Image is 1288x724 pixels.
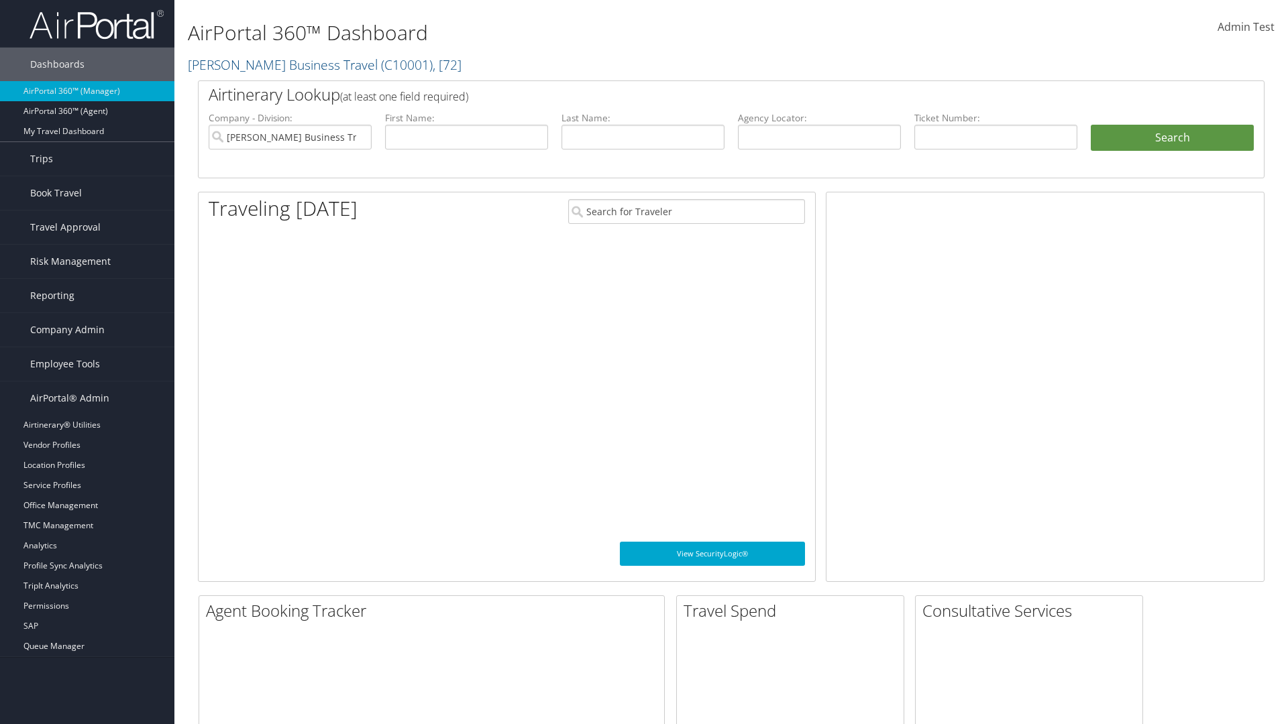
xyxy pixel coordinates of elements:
a: [PERSON_NAME] Business Travel [188,56,462,74]
span: Reporting [30,279,74,312]
span: Dashboards [30,48,85,81]
label: Last Name: [561,111,724,125]
label: Company - Division: [209,111,372,125]
h1: Traveling [DATE] [209,194,358,223]
span: Book Travel [30,176,82,210]
span: (at least one field required) [340,89,468,104]
input: Search for Traveler [568,199,805,224]
span: , [ 72 ] [433,56,462,74]
span: Trips [30,142,53,176]
h2: Travel Spend [684,599,904,622]
span: Admin Test [1218,19,1275,34]
label: Agency Locator: [738,111,901,125]
span: ( C10001 ) [381,56,433,74]
h2: Agent Booking Tracker [206,599,664,622]
span: Travel Approval [30,210,101,244]
button: Search [1091,125,1254,152]
span: AirPortal® Admin [30,381,109,415]
label: Ticket Number: [914,111,1077,125]
h1: AirPortal 360™ Dashboard [188,19,912,47]
h2: Consultative Services [922,599,1142,622]
span: Risk Management [30,245,111,278]
span: Company Admin [30,313,105,347]
span: Employee Tools [30,347,100,381]
a: Admin Test [1218,7,1275,48]
label: First Name: [385,111,548,125]
a: View SecurityLogic® [620,542,805,566]
img: airportal-logo.png [30,9,164,40]
h2: Airtinerary Lookup [209,83,1165,106]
